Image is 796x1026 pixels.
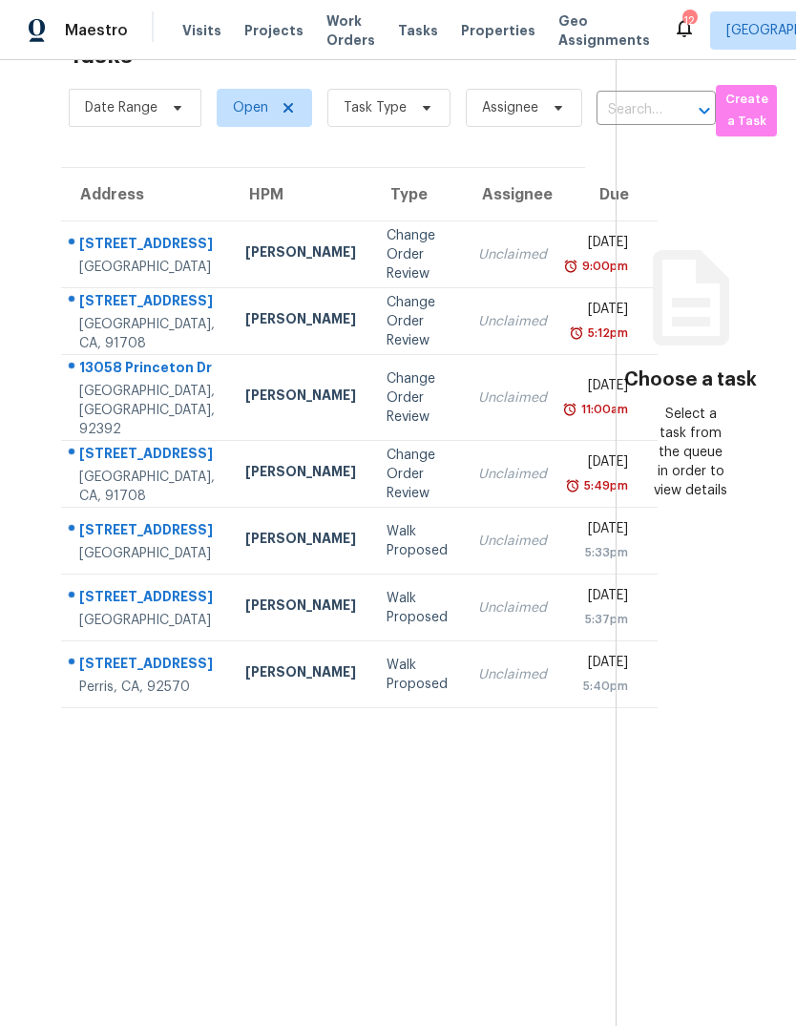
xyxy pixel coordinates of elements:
div: Walk Proposed [387,656,448,694]
span: Create a Task [725,89,767,133]
div: [STREET_ADDRESS] [79,234,215,258]
div: [STREET_ADDRESS] [79,520,215,544]
div: [DATE] [577,233,628,257]
span: Assignee [482,98,538,117]
div: 5:40pm [577,677,628,696]
div: [DATE] [577,452,628,476]
div: 5:49pm [580,476,628,495]
div: Walk Proposed [387,522,448,560]
div: [GEOGRAPHIC_DATA] [79,258,215,277]
div: [PERSON_NAME] [245,386,356,409]
div: 5:33pm [577,543,628,562]
div: Unclaimed [478,312,547,331]
th: Assignee [463,168,562,221]
div: 13058 Princeton Dr [79,358,215,382]
img: Overdue Alarm Icon [562,400,577,419]
div: [PERSON_NAME] [245,309,356,333]
div: Unclaimed [478,665,547,684]
input: Search by address [597,95,662,125]
div: [DATE] [577,653,628,677]
div: [DATE] [577,300,628,324]
button: Create a Task [716,85,777,136]
th: Address [61,168,230,221]
div: Perris, CA, 92570 [79,678,215,697]
span: Tasks [398,24,438,37]
div: 12 [682,11,696,31]
div: 9:00pm [578,257,628,276]
div: Change Order Review [387,293,448,350]
div: [PERSON_NAME] [245,529,356,553]
span: Task Type [344,98,407,117]
span: Open [233,98,268,117]
span: Maestro [65,21,128,40]
div: [DATE] [577,519,628,543]
div: [GEOGRAPHIC_DATA], CA, 91708 [79,468,215,506]
span: Geo Assignments [558,11,650,50]
div: Unclaimed [478,598,547,618]
span: Properties [461,21,535,40]
div: [PERSON_NAME] [245,462,356,486]
div: [PERSON_NAME] [245,242,356,266]
img: Overdue Alarm Icon [565,476,580,495]
div: Select a task from the queue in order to view details [654,405,728,500]
div: 5:12pm [584,324,628,343]
h2: Tasks [69,46,133,65]
span: Visits [182,21,221,40]
div: [GEOGRAPHIC_DATA], CA, 91708 [79,315,215,353]
span: Work Orders [326,11,375,50]
th: HPM [230,168,371,221]
div: Unclaimed [478,388,547,408]
h3: Choose a task [624,370,757,389]
div: Change Order Review [387,369,448,427]
div: Unclaimed [478,532,547,551]
div: [DATE] [577,376,628,400]
span: Date Range [85,98,157,117]
div: [PERSON_NAME] [245,596,356,619]
th: Due [562,168,658,221]
div: [GEOGRAPHIC_DATA], [GEOGRAPHIC_DATA], 92392 [79,382,215,439]
div: [DATE] [577,586,628,610]
div: [STREET_ADDRESS] [79,291,215,315]
div: 11:00am [577,400,628,419]
div: Unclaimed [478,245,547,264]
div: Unclaimed [478,465,547,484]
img: Overdue Alarm Icon [563,257,578,276]
div: [STREET_ADDRESS] [79,587,215,611]
div: [STREET_ADDRESS] [79,444,215,468]
div: [GEOGRAPHIC_DATA] [79,611,215,630]
img: Overdue Alarm Icon [569,324,584,343]
div: [GEOGRAPHIC_DATA] [79,544,215,563]
div: Walk Proposed [387,589,448,627]
div: Change Order Review [387,446,448,503]
span: Projects [244,21,304,40]
button: Open [691,97,718,124]
div: Change Order Review [387,226,448,283]
div: [PERSON_NAME] [245,662,356,686]
div: [STREET_ADDRESS] [79,654,215,678]
th: Type [371,168,463,221]
div: 5:37pm [577,610,628,629]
